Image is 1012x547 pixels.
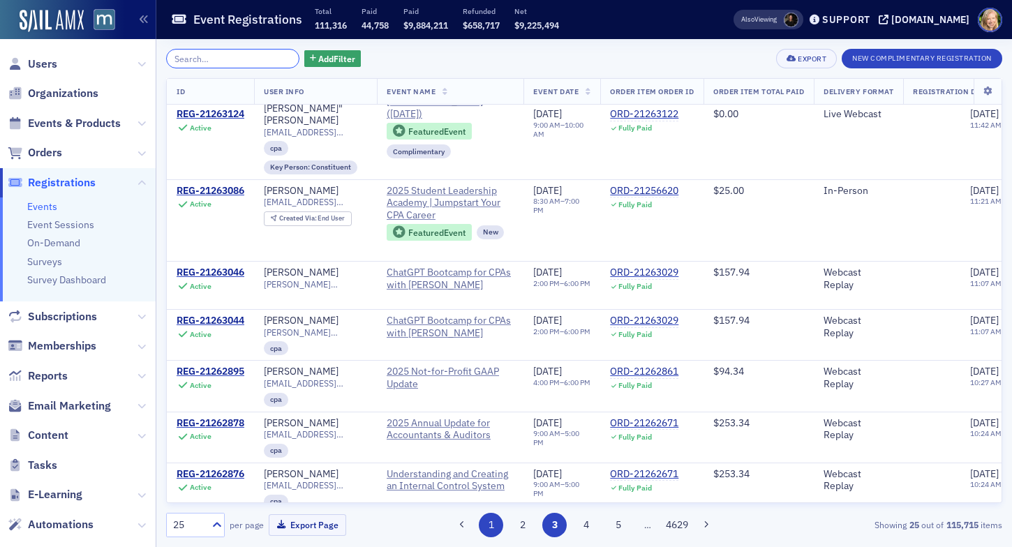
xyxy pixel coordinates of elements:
div: Active [190,330,211,339]
p: Net [514,6,559,16]
div: Featured Event [387,224,472,241]
div: Active [190,282,211,291]
div: Also [741,15,754,24]
div: cpa [264,444,288,458]
button: New Complimentary Registration [842,49,1002,68]
a: Automations [8,517,94,532]
span: [EMAIL_ADDRESS][DOMAIN_NAME] [264,429,367,440]
div: REG-21263046 [177,267,244,279]
a: REG-21263086 [177,185,244,197]
a: [PERSON_NAME] [264,417,338,430]
div: cpa [264,341,288,355]
time: 5:00 PM [533,479,579,498]
span: … [638,518,657,531]
div: REG-21262876 [177,468,244,481]
a: New Complimentary Registration [842,51,1002,63]
span: [DATE] [970,314,999,327]
div: In-Person [824,185,893,197]
a: REG-21262895 [177,366,244,378]
span: [DATE] [970,266,999,278]
span: $9,884,211 [403,20,448,31]
button: 3 [542,513,567,537]
div: [PERSON_NAME] [264,185,338,197]
a: ORD-21263029 [610,315,678,327]
span: ChatGPT Bootcamp for CPAs with John Higgins [387,267,514,291]
div: Active [190,483,211,492]
div: – [533,121,590,139]
div: cpa [264,141,288,155]
span: $658,717 [463,20,500,31]
a: View Homepage [84,9,115,33]
time: 10:24 AM [970,428,1002,438]
span: 2025 Student Leadership Academy | Jumpstart Your CPA Career [387,185,514,222]
span: Content [28,428,68,443]
span: [DATE] [533,107,562,120]
p: Refunded [463,6,500,16]
div: Webcast Replay [824,417,893,442]
span: [EMAIL_ADDRESS][PERSON_NAME][DOMAIN_NAME] [264,197,367,207]
button: AddFilter [304,50,362,68]
time: 9:00 AM [533,120,560,130]
div: New [477,225,505,239]
span: [DATE] [970,365,999,377]
a: Orders [8,145,62,160]
div: – [533,279,590,288]
a: E-Learning [8,487,82,502]
time: 9:00 AM [533,479,560,489]
div: Complimentary [387,144,451,158]
div: [PERSON_NAME] [264,366,338,378]
span: Registration Date [913,87,990,96]
div: Fully Paid [618,282,652,291]
span: E-Learning [28,487,82,502]
div: Webcast Replay [824,366,893,390]
span: Order Item Order ID [610,87,694,96]
span: ChatGPT Bootcamp for CPAs with John Higgins [387,315,514,339]
a: ORD-21256620 [610,185,678,197]
div: Export [798,55,826,63]
a: [PERSON_NAME] [264,267,338,279]
div: Active [190,432,211,441]
div: Live Webcast [824,108,893,121]
img: SailAMX [20,10,84,32]
span: Automations [28,517,94,532]
span: [DATE] [970,467,999,480]
a: 2025 Not-for-Profit GAAP Update [387,366,514,390]
a: [PERSON_NAME] [264,315,338,327]
a: ORD-21262671 [610,468,678,481]
div: – [533,378,590,387]
span: Profile [978,8,1002,32]
button: 4629 [664,513,689,537]
time: 8:30 AM [533,196,560,206]
span: $94.34 [713,365,744,377]
span: Event Date [533,87,579,96]
div: Showing out of items [734,518,1002,531]
time: 10:24 AM [970,479,1002,489]
span: 2025 Annual Update for Accountants & Auditors [387,417,514,442]
a: Organizations [8,86,98,101]
span: Subscriptions [28,309,97,324]
a: ChatGPT Bootcamp for CPAs with [PERSON_NAME] [387,315,514,339]
span: [EMAIL_ADDRESS][DOMAIN_NAME] [264,127,367,137]
div: Fully Paid [618,433,652,442]
div: [DOMAIN_NAME] [891,13,969,26]
a: ORD-21262861 [610,366,678,378]
span: [EMAIL_ADDRESS][DOMAIN_NAME] [264,378,367,389]
p: Paid [403,6,448,16]
a: On-Demand [27,237,80,249]
a: ORD-21262671 [610,417,678,430]
div: Key Person: Constituent [264,160,357,174]
button: 4 [574,513,599,537]
img: SailAMX [94,9,115,31]
div: ORD-21263029 [610,267,678,279]
button: 1 [479,513,503,537]
button: Export Page [269,514,346,536]
span: Understanding and Creating an Internal Control System [387,468,514,493]
a: Email Marketing [8,398,111,414]
p: Paid [362,6,389,16]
